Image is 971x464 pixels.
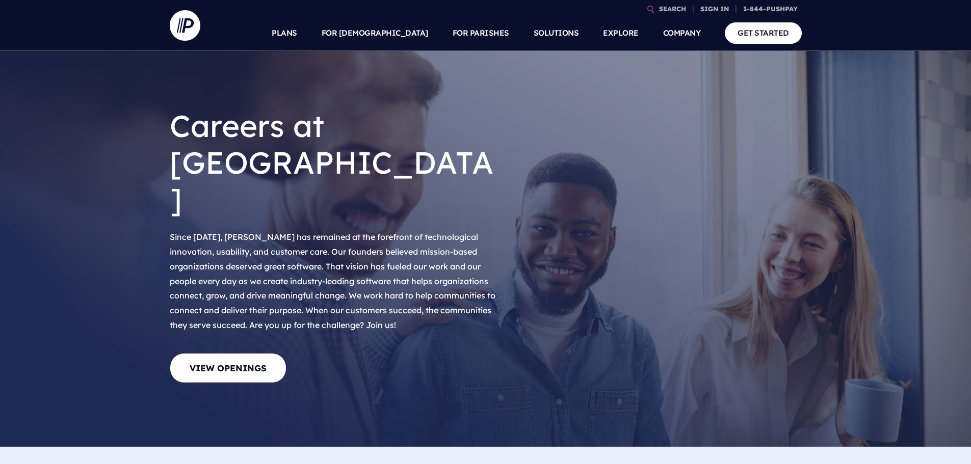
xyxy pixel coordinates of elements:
span: Since [DATE], [PERSON_NAME] has remained at the forefront of technological innovation, usability,... [170,232,495,330]
a: COMPANY [663,15,701,51]
a: GET STARTED [725,22,802,43]
a: FOR [DEMOGRAPHIC_DATA] [322,15,428,51]
a: View Openings [170,353,286,383]
a: SOLUTIONS [534,15,579,51]
a: FOR PARISHES [453,15,509,51]
h1: Careers at [GEOGRAPHIC_DATA] [170,99,501,226]
a: EXPLORE [603,15,639,51]
a: PLANS [272,15,297,51]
